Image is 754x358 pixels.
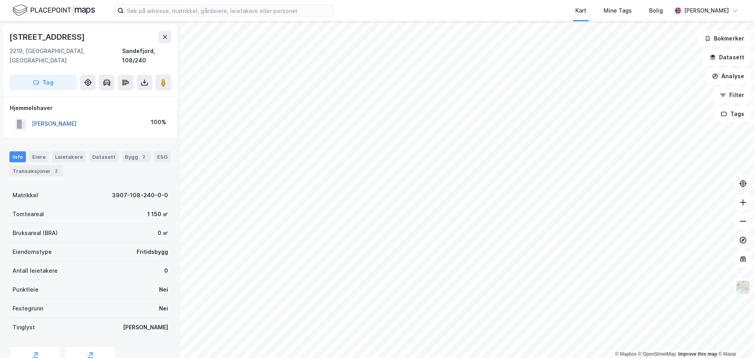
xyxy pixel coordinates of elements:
div: Hjemmelshaver [10,103,171,113]
div: 1 150 ㎡ [147,209,168,219]
div: 2 [52,167,60,175]
div: [PERSON_NAME] [684,6,729,15]
div: Tinglyst [13,323,35,332]
div: ESG [154,151,171,162]
iframe: Chat Widget [715,320,754,358]
div: 100% [151,117,166,127]
a: Improve this map [678,351,717,357]
div: 2 [140,153,148,161]
div: Eiere [29,151,49,162]
div: Punktleie [13,285,38,294]
div: Kart [575,6,586,15]
button: Bokmerker [698,31,751,46]
div: Matrikkel [13,191,38,200]
a: Mapbox [615,351,637,357]
button: Filter [713,87,751,103]
button: Tag [9,75,77,90]
button: Tags [714,106,751,122]
div: 3907-108-240-0-0 [112,191,168,200]
div: [STREET_ADDRESS] [9,31,86,43]
a: OpenStreetMap [638,351,676,357]
div: Info [9,151,26,162]
div: 0 ㎡ [157,228,168,238]
div: Bruksareal (BRA) [13,228,58,238]
div: 3219, [GEOGRAPHIC_DATA], [GEOGRAPHIC_DATA] [9,46,122,65]
div: Mine Tags [604,6,632,15]
button: Analyse [705,68,751,84]
div: Tomteareal [13,209,44,219]
div: Sandefjord, 108/240 [122,46,171,65]
div: Festegrunn [13,304,43,313]
div: Nei [159,304,168,313]
img: logo.f888ab2527a4732fd821a326f86c7f29.svg [13,4,95,17]
div: Bolig [649,6,663,15]
div: Bygg [122,151,151,162]
div: Leietakere [52,151,86,162]
div: [PERSON_NAME] [123,323,168,332]
div: Datasett [89,151,119,162]
div: Fritidsbygg [137,247,168,257]
div: Nei [159,285,168,294]
div: Eiendomstype [13,247,52,257]
div: Kontrollprogram for chat [715,320,754,358]
input: Søk på adresse, matrikkel, gårdeiere, leietakere eller personer [124,5,333,17]
div: 0 [164,266,168,275]
button: Datasett [703,50,751,65]
div: Antall leietakere [13,266,58,275]
img: Z [736,280,750,295]
div: Transaksjoner [9,165,63,176]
